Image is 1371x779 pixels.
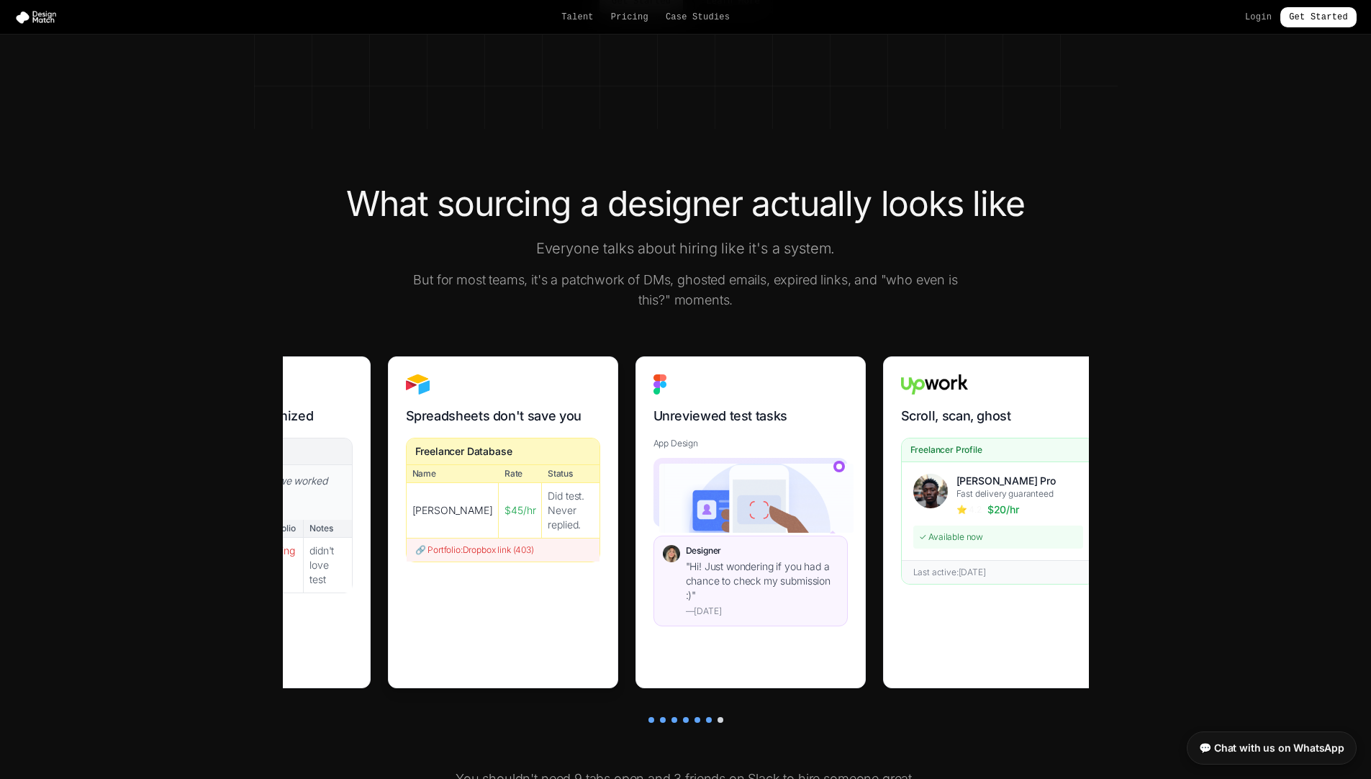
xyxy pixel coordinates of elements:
img: Design Match [14,10,63,24]
h3: Spreadsheets don't save you [406,406,600,426]
a: 💬 Chat with us on WhatsApp [1187,731,1357,765]
a: Talent [561,12,594,23]
p: But for most teams, it's a patchwork of DMs, ghosted emails, expired links, and "who even is this... [410,270,962,310]
td: [PERSON_NAME] [407,483,499,539]
img: Upwork [901,374,969,395]
td: $45/hr [499,483,542,539]
th: Status [542,465,599,483]
img: Mobile app design [659,464,854,533]
div: " Hi! Just wondering if you had a chance to check my submission :) " [686,559,838,603]
div: Designer [686,545,838,557]
a: Get Started [1280,7,1357,27]
span: ⭐ 4.2 [956,504,982,515]
div: Freelancer Database [415,444,512,459]
img: Designer [663,545,680,562]
div: — [DATE] [686,605,838,617]
th: Rate [499,465,542,483]
h2: What sourcing a designer actually looks like [283,186,1089,221]
div: didn't love test [304,538,351,593]
p: Everyone talks about hiring like it's a system. [410,238,962,258]
img: Figma [653,374,667,395]
h3: Unreviewed test tasks [653,406,848,426]
a: Login [1245,12,1272,23]
span: ✓ Available now [919,531,984,542]
span: App Design [653,438,698,449]
th: Name [407,465,499,483]
div: Last active: [DATE] [913,567,1083,578]
img: Airtable [406,374,430,395]
span: $20/hr [987,503,1019,517]
div: Yep. This is a real process someone used to hire. [635,356,866,688]
div: Notes [304,520,351,537]
h3: Scroll, scan, ghost [901,406,1095,426]
div: 🔗 Portfolio: Dropbox link (403) [407,538,599,562]
a: Case Studies [666,12,730,23]
span: Freelancer Profile [910,444,982,456]
td: Did test. Never replied. [542,483,599,539]
div: Yep. This is a real process someone used to hire. [883,356,1113,688]
div: Yep. This is a real process someone used to hire. [388,356,618,688]
div: [PERSON_NAME] Pro [956,474,1083,488]
img: Darrel UX Pro [913,474,948,508]
a: Pricing [611,12,648,23]
div: Fast delivery guaranteed [956,488,1083,500]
